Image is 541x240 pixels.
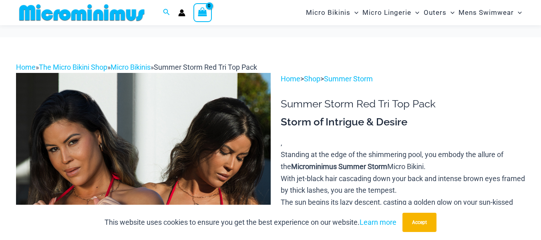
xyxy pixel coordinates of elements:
span: Menu Toggle [350,2,358,23]
span: Micro Bikinis [306,2,350,23]
a: Account icon link [178,9,185,16]
a: OutersMenu ToggleMenu Toggle [422,2,457,23]
span: Menu Toggle [446,2,455,23]
img: MM SHOP LOGO FLAT [16,4,148,22]
a: Home [281,75,300,83]
nav: Site Navigation [303,1,525,24]
a: Search icon link [163,8,170,18]
a: Summer Storm [324,75,373,83]
h1: Summer Storm Red Tri Top Pack [281,98,525,110]
a: Micro Bikinis [111,63,151,71]
a: Mens SwimwearMenu ToggleMenu Toggle [457,2,524,23]
a: The Micro Bikini Shop [39,63,107,71]
b: Microminimus Summer Storm [291,162,387,171]
a: Home [16,63,36,71]
span: » » » [16,63,257,71]
span: Menu Toggle [411,2,419,23]
span: Menu Toggle [514,2,522,23]
span: Micro Lingerie [362,2,411,23]
span: Outers [424,2,446,23]
a: Learn more [360,218,396,226]
button: Accept [402,213,436,232]
a: View Shopping Cart, empty [193,3,212,22]
span: Mens Swimwear [459,2,514,23]
a: Micro LingerieMenu ToggleMenu Toggle [360,2,421,23]
a: Shop [304,75,320,83]
span: Summer Storm Red Tri Top Pack [154,63,257,71]
p: This website uses cookies to ensure you get the best experience on our website. [105,216,396,228]
p: > > [281,73,525,85]
a: Micro BikinisMenu ToggleMenu Toggle [304,2,360,23]
h3: Storm of Intrigue & Desire [281,115,525,129]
